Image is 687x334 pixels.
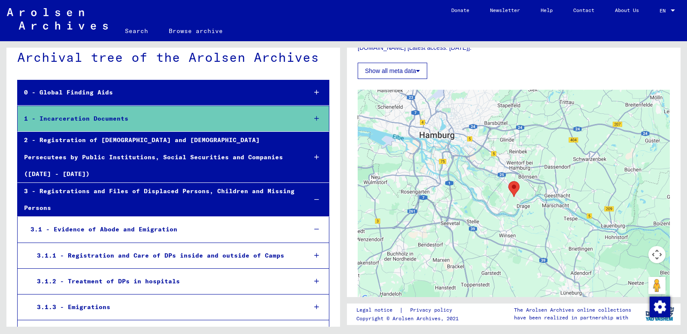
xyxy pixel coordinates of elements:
div: 0 - Global Finding Aids [18,84,300,101]
a: Privacy policy [403,306,462,315]
button: Drag Pegman onto the map to open Street View [648,277,666,294]
a: Open this area in Google Maps (opens a new window) [360,293,388,304]
img: Arolsen_neg.svg [7,8,108,30]
div: | [356,306,462,315]
div: 3.1.2 - Treatment of DPs in hospitals [30,273,300,290]
p: The Arolsen Archives online collections [514,306,631,314]
a: Legal notice [356,306,399,315]
div: Neuengamme Concentration Camp [508,181,520,197]
a: Search [115,21,158,41]
p: Copyright © Arolsen Archives, 2021 [356,315,462,322]
div: 2 - Registration of [DEMOGRAPHIC_DATA] and [DEMOGRAPHIC_DATA] Persecutees by Public Institutions,... [18,132,300,182]
div: 3.1.1 - Registration and Care of DPs inside and outside of Camps [30,247,300,264]
div: Archival tree of the Arolsen Archives [17,48,329,67]
button: Map camera controls [648,246,666,263]
div: 3 - Registrations and Files of Displaced Persons, Children and Missing Persons [18,183,300,216]
img: Google [360,293,388,304]
img: yv_logo.png [644,303,676,325]
div: 3.1 - Evidence of Abode and Emigration [24,221,300,238]
div: Change consent [649,296,670,317]
button: Show all meta data [358,63,427,79]
img: Change consent [650,297,670,317]
span: EN [660,8,669,14]
p: have been realized in partnership with [514,314,631,322]
div: 3.1.3 - Emigrations [30,299,300,316]
div: 1 - Incarceration Documents [18,110,300,127]
a: Browse archive [158,21,233,41]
